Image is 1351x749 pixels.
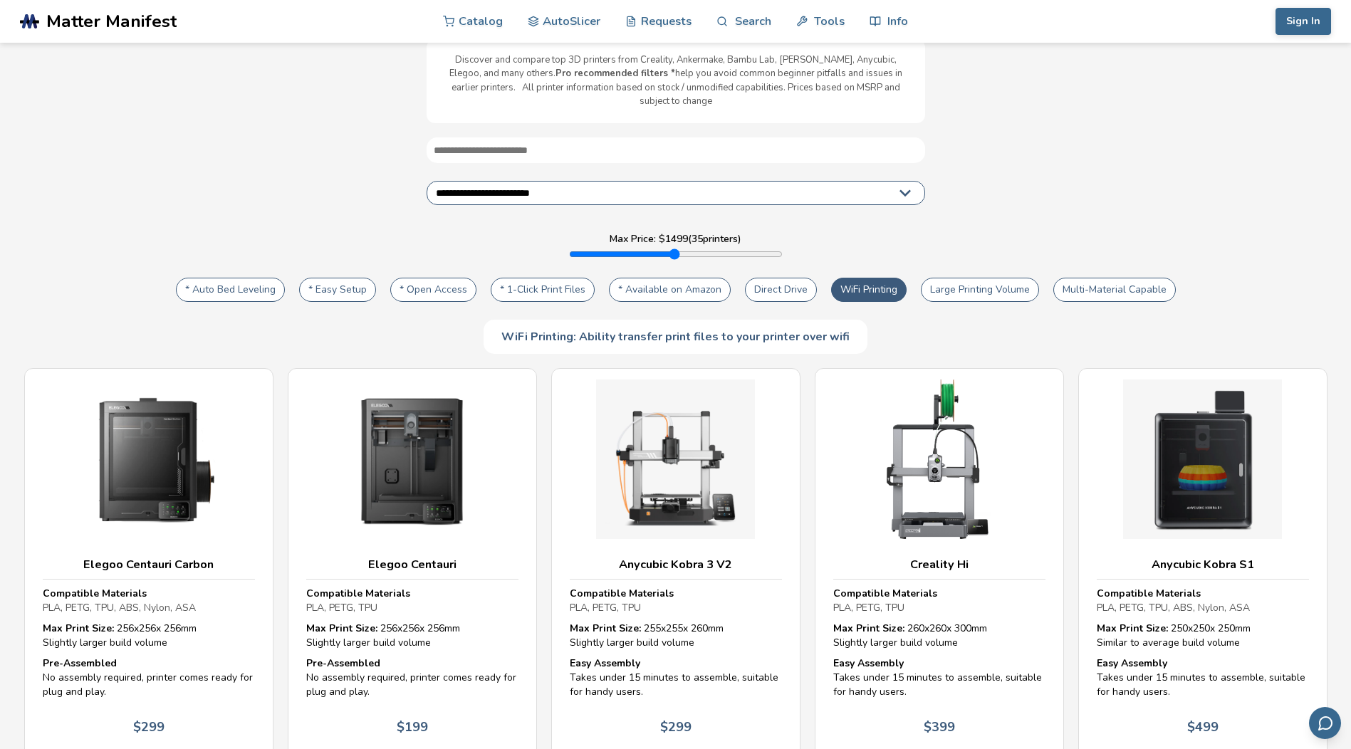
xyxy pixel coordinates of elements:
strong: Max Print Size: [833,622,904,635]
strong: Max Print Size: [43,622,114,635]
div: 255 x 255 x 260 mm Slightly larger build volume [570,622,782,649]
label: Max Price: $ 1499 ( 35 printers) [610,234,741,245]
div: 260 x 260 x 300 mm Slightly larger build volume [833,622,1045,649]
button: WiFi Printing [831,278,907,302]
strong: Easy Assembly [1097,656,1167,670]
strong: Compatible Materials [43,587,147,600]
p: $ 499 [1187,720,1219,735]
div: Takes under 15 minutes to assemble, suitable for handy users. [833,656,1045,698]
button: * Available on Amazon [609,278,731,302]
strong: Easy Assembly [570,656,640,670]
p: $ 299 [133,720,165,735]
h3: Elegoo Centauri Carbon [43,557,255,572]
strong: Pre-Assembled [306,656,380,670]
div: No assembly required, printer comes ready for plug and play. [43,656,255,698]
p: Discover and compare top 3D printers from Creality, Ankermake, Bambu Lab, [PERSON_NAME], Anycubic... [441,53,911,109]
span: PLA, PETG, TPU [306,601,377,614]
button: Large Printing Volume [921,278,1039,302]
button: * Easy Setup [299,278,376,302]
button: Direct Drive [745,278,817,302]
strong: Compatible Materials [306,587,410,600]
strong: Compatible Materials [833,587,937,600]
b: Pro recommended filters * [555,67,675,80]
button: Sign In [1276,8,1331,35]
strong: Max Print Size: [306,622,377,635]
button: * Auto Bed Leveling [176,278,285,302]
h3: Anycubic Kobra 3 V2 [570,557,782,572]
div: 250 x 250 x 250 mm Similar to average build volume [1097,622,1309,649]
strong: Compatible Materials [570,587,674,600]
span: PLA, PETG, TPU [570,601,641,614]
strong: Max Print Size: [1097,622,1168,635]
div: 256 x 256 x 256 mm Slightly larger build volume [306,622,518,649]
button: Multi-Material Capable [1053,278,1176,302]
strong: Compatible Materials [1097,587,1201,600]
button: Send feedback via email [1309,707,1341,739]
h3: Anycubic Kobra S1 [1097,557,1309,572]
div: No assembly required, printer comes ready for plug and play. [306,656,518,698]
p: $ 299 [660,720,692,735]
p: $ 399 [924,720,955,735]
span: Matter Manifest [46,11,177,31]
p: $ 199 [397,720,428,735]
div: WiFi Printing: Ability transfer print files to your printer over wifi [484,320,867,354]
strong: Max Print Size: [570,622,641,635]
strong: Pre-Assembled [43,656,117,670]
strong: Easy Assembly [833,656,904,670]
div: 256 x 256 x 256 mm Slightly larger build volume [43,622,255,649]
span: PLA, PETG, TPU [833,601,904,614]
button: * 1-Click Print Files [491,278,595,302]
span: PLA, PETG, TPU, ABS, Nylon, ASA [43,601,196,614]
h3: Creality Hi [833,557,1045,572]
span: PLA, PETG, TPU, ABS, Nylon, ASA [1097,601,1250,614]
div: Takes under 15 minutes to assemble, suitable for handy users. [570,656,782,698]
h3: Elegoo Centauri [306,557,518,572]
button: * Open Access [390,278,476,302]
div: Takes under 15 minutes to assemble, suitable for handy users. [1097,656,1309,698]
